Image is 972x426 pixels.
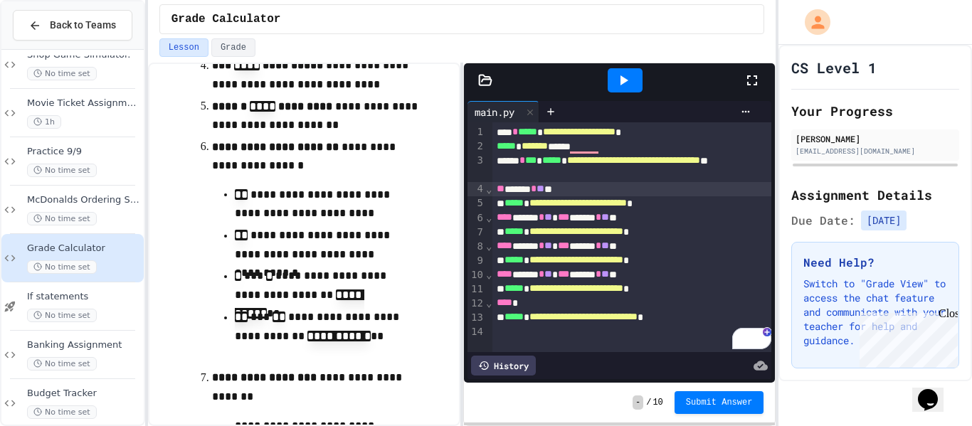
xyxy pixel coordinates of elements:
[467,225,485,240] div: 7
[467,268,485,282] div: 10
[791,212,855,229] span: Due Date:
[27,388,141,400] span: Budget Tracker
[675,391,764,414] button: Submit Answer
[27,212,97,225] span: No time set
[803,254,947,271] h3: Need Help?
[467,125,485,139] div: 1
[854,307,958,368] iframe: chat widget
[485,269,492,280] span: Fold line
[791,58,877,78] h1: CS Level 1
[796,132,955,145] div: [PERSON_NAME]
[790,6,834,38] div: My Account
[467,101,539,122] div: main.py
[27,405,97,419] span: No time set
[27,243,141,255] span: Grade Calculator
[796,146,955,156] div: [EMAIL_ADDRESS][DOMAIN_NAME]
[467,105,522,119] div: main.py
[467,325,485,339] div: 14
[6,6,98,90] div: Chat with us now!Close
[27,115,61,129] span: 1h
[211,38,255,57] button: Grade
[485,240,492,252] span: Fold line
[485,212,492,223] span: Fold line
[467,254,485,268] div: 9
[27,339,141,351] span: Banking Assignment
[791,101,959,121] h2: Your Progress
[467,154,485,182] div: 3
[159,38,208,57] button: Lesson
[467,311,485,325] div: 13
[791,185,959,205] h2: Assignment Details
[467,196,485,211] div: 5
[467,282,485,297] div: 11
[27,97,141,110] span: Movie Ticket Assignment
[646,397,651,408] span: /
[13,10,132,41] button: Back to Teams
[27,357,97,371] span: No time set
[803,277,947,348] p: Switch to "Grade View" to access the chat feature and communicate with your teacher for help and ...
[467,139,485,154] div: 2
[467,297,485,311] div: 12
[27,146,141,158] span: Practice 9/9
[27,309,97,322] span: No time set
[633,395,643,410] span: -
[912,369,958,412] iframe: chat widget
[485,183,492,195] span: Fold line
[27,291,141,303] span: If statements
[27,49,141,61] span: Shop Game Simulator.
[861,211,907,230] span: [DATE]
[171,11,281,28] span: Grade Calculator
[653,397,662,408] span: 10
[485,297,492,309] span: Fold line
[467,211,485,225] div: 6
[467,182,485,196] div: 4
[471,356,536,376] div: History
[27,194,141,206] span: McDonalds Ordering System
[492,122,772,352] div: To enrich screen reader interactions, please activate Accessibility in Grammarly extension settings
[27,164,97,177] span: No time set
[467,240,485,254] div: 8
[27,67,97,80] span: No time set
[50,18,116,33] span: Back to Teams
[686,397,753,408] span: Submit Answer
[27,260,97,274] span: No time set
